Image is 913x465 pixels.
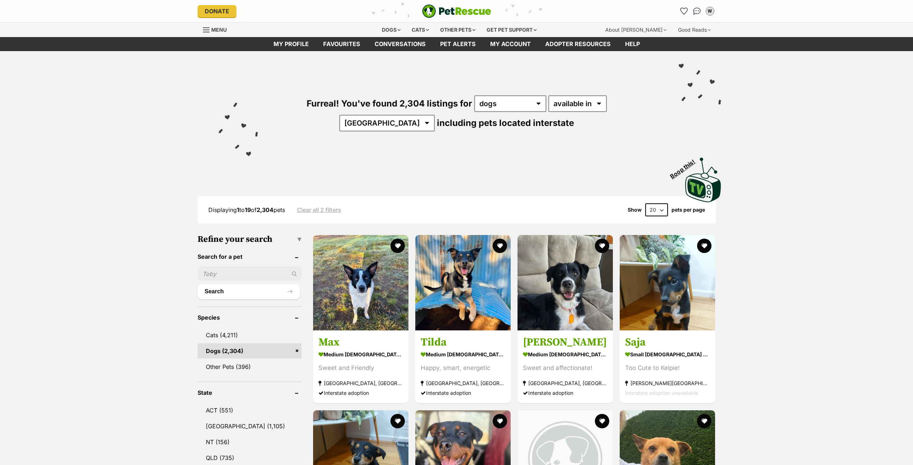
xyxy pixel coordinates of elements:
a: Other Pets (396) [198,359,302,374]
span: Boop this! [669,154,702,180]
button: favourite [390,414,405,428]
h3: Saja [625,336,710,349]
a: [PERSON_NAME] medium [DEMOGRAPHIC_DATA] Dog Sweet and affectionate! [GEOGRAPHIC_DATA], [GEOGRAPHI... [517,330,613,403]
strong: [GEOGRAPHIC_DATA], [GEOGRAPHIC_DATA] [523,379,607,388]
a: Clear all 2 filters [297,207,341,213]
img: logo-e224e6f780fb5917bec1dbf3a21bbac754714ae5b6737aabdf751b685950b380.svg [422,4,491,18]
h3: [PERSON_NAME] [523,336,607,349]
span: Show [628,207,642,213]
a: Boop this! [685,151,721,204]
button: favourite [595,414,609,428]
div: Interstate adoption [318,388,403,398]
a: NT (156) [198,434,302,450]
button: favourite [595,239,609,253]
label: pets per page [672,207,705,213]
img: Saja - Mixed breed Dog [620,235,715,330]
strong: [GEOGRAPHIC_DATA], [GEOGRAPHIC_DATA] [318,379,403,388]
img: chat-41dd97257d64d25036548639549fe6c8038ab92f7586957e7f3b1b290dea8141.svg [693,8,701,15]
strong: [GEOGRAPHIC_DATA], [GEOGRAPHIC_DATA] [421,379,505,388]
span: Displaying to of pets [208,206,285,213]
a: Favourites [678,5,690,17]
a: Cats (4,211) [198,328,302,343]
button: favourite [493,414,507,428]
img: Tilda - Australian Kelpie Dog [415,235,511,330]
button: My account [704,5,716,17]
div: Interstate adoption [421,388,505,398]
a: Dogs (2,304) [198,343,302,358]
a: Donate [198,5,236,17]
div: Good Reads [673,23,716,37]
span: Furreal! You've found 2,304 listings for [307,98,472,109]
header: Species [198,314,302,321]
button: favourite [390,239,405,253]
a: Conversations [691,5,703,17]
h3: Refine your search [198,234,302,244]
strong: 1 [237,206,239,213]
div: W [706,8,714,15]
h3: Max [318,336,403,349]
div: Get pet support [482,23,542,37]
strong: [PERSON_NAME][GEOGRAPHIC_DATA] [625,379,710,388]
a: My account [483,37,538,51]
div: Sweet and Friendly [318,364,403,373]
a: PetRescue [422,4,491,18]
button: favourite [493,239,507,253]
strong: medium [DEMOGRAPHIC_DATA] Dog [318,349,403,360]
button: favourite [697,239,711,253]
div: Cats [407,23,434,37]
img: Max - Border Collie Dog [313,235,408,330]
img: Lara - Border Collie Dog [517,235,613,330]
div: Sweet and affectionate! [523,364,607,373]
a: Menu [203,23,232,36]
a: Adopter resources [538,37,618,51]
header: Search for a pet [198,253,302,260]
strong: small [DEMOGRAPHIC_DATA] Dog [625,349,710,360]
a: My profile [266,37,316,51]
h3: Tilda [421,336,505,349]
a: Max medium [DEMOGRAPHIC_DATA] Dog Sweet and Friendly [GEOGRAPHIC_DATA], [GEOGRAPHIC_DATA] Interst... [313,330,408,403]
strong: 2,304 [257,206,274,213]
a: Saja small [DEMOGRAPHIC_DATA] Dog Too Cute to Kelpie! [PERSON_NAME][GEOGRAPHIC_DATA] Interstate a... [620,330,715,403]
button: Search [198,284,300,299]
div: Other pets [435,23,480,37]
strong: 19 [245,206,251,213]
a: [GEOGRAPHIC_DATA] (1,105) [198,419,302,434]
input: Toby [198,267,302,281]
a: Favourites [316,37,367,51]
div: Too Cute to Kelpie! [625,364,710,373]
div: About [PERSON_NAME] [600,23,672,37]
div: Dogs [377,23,406,37]
strong: medium [DEMOGRAPHIC_DATA] Dog [523,349,607,360]
a: ACT (551) [198,403,302,418]
img: PetRescue TV logo [685,158,721,202]
div: Interstate adoption [523,388,607,398]
strong: medium [DEMOGRAPHIC_DATA] Dog [421,349,505,360]
span: Interstate adoption unavailable [625,390,698,396]
header: State [198,389,302,396]
button: favourite [697,414,711,428]
span: including pets located interstate [437,118,574,128]
a: Tilda medium [DEMOGRAPHIC_DATA] Dog Happy, smart, energetic [GEOGRAPHIC_DATA], [GEOGRAPHIC_DATA] ... [415,330,511,403]
ul: Account quick links [678,5,716,17]
a: conversations [367,37,433,51]
span: Menu [211,27,227,33]
a: Pet alerts [433,37,483,51]
a: Help [618,37,647,51]
div: Happy, smart, energetic [421,364,505,373]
